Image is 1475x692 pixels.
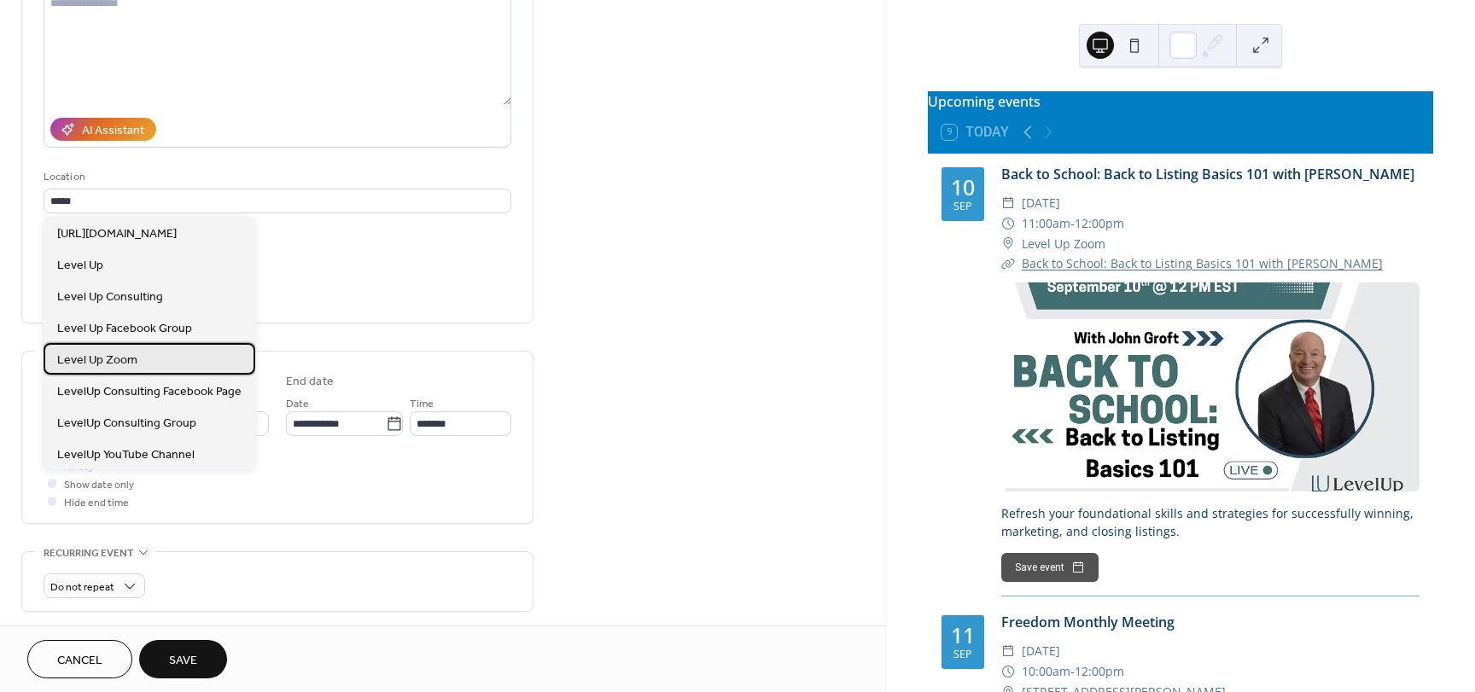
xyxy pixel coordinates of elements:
span: Level Up Zoom [57,352,137,369]
div: Sep [953,201,972,212]
span: Save [169,652,197,670]
span: LevelUp YouTube Channel [57,446,195,464]
button: Save [139,640,227,678]
div: ​ [1001,234,1015,254]
span: 12:00pm [1075,213,1124,234]
span: 12:00pm [1075,661,1124,682]
div: End date [286,373,334,391]
div: Refresh your foundational skills and strategies for successfully winning, marketing, and closing ... [1001,504,1420,540]
a: Back to School: Back to Listing Basics 101 with [PERSON_NAME] [1001,165,1414,183]
span: Cancel [57,652,102,670]
div: ​ [1001,253,1015,274]
button: Cancel [27,640,132,678]
div: Freedom Monthly Meeting [1001,612,1420,632]
span: Do not repeat [50,578,114,597]
span: Recurring event [44,544,134,562]
div: ​ [1001,641,1015,661]
div: Sep [953,649,972,660]
div: ​ [1001,213,1015,234]
span: LevelUp Consulting Group [57,415,196,433]
span: Level Up Facebook Group [57,320,192,338]
span: [DATE] [1022,193,1060,213]
div: Upcoming events [928,91,1433,112]
span: LevelUp Consulting Facebook Page [57,383,242,401]
a: Back to School: Back to Listing Basics 101 with [PERSON_NAME] [1022,255,1383,271]
span: - [1070,213,1075,234]
span: Time [410,395,434,413]
div: Location [44,168,508,186]
div: ​ [1001,193,1015,213]
div: ​ [1001,661,1015,682]
button: Save event [1001,553,1099,582]
span: 10:00am [1022,661,1070,682]
span: Level Up [57,257,103,275]
span: Date [286,395,309,413]
span: Show date only [64,476,134,494]
span: Level Up Zoom [1022,234,1105,254]
span: Level Up Consulting [57,288,163,306]
span: [URL][DOMAIN_NAME] [57,225,177,243]
span: Hide end time [64,494,129,512]
button: AI Assistant [50,118,156,141]
span: [DATE] [1022,641,1060,661]
div: 10 [951,177,975,198]
div: 11 [951,625,975,646]
span: 11:00am [1022,213,1070,234]
span: - [1070,661,1075,682]
div: AI Assistant [82,122,144,140]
